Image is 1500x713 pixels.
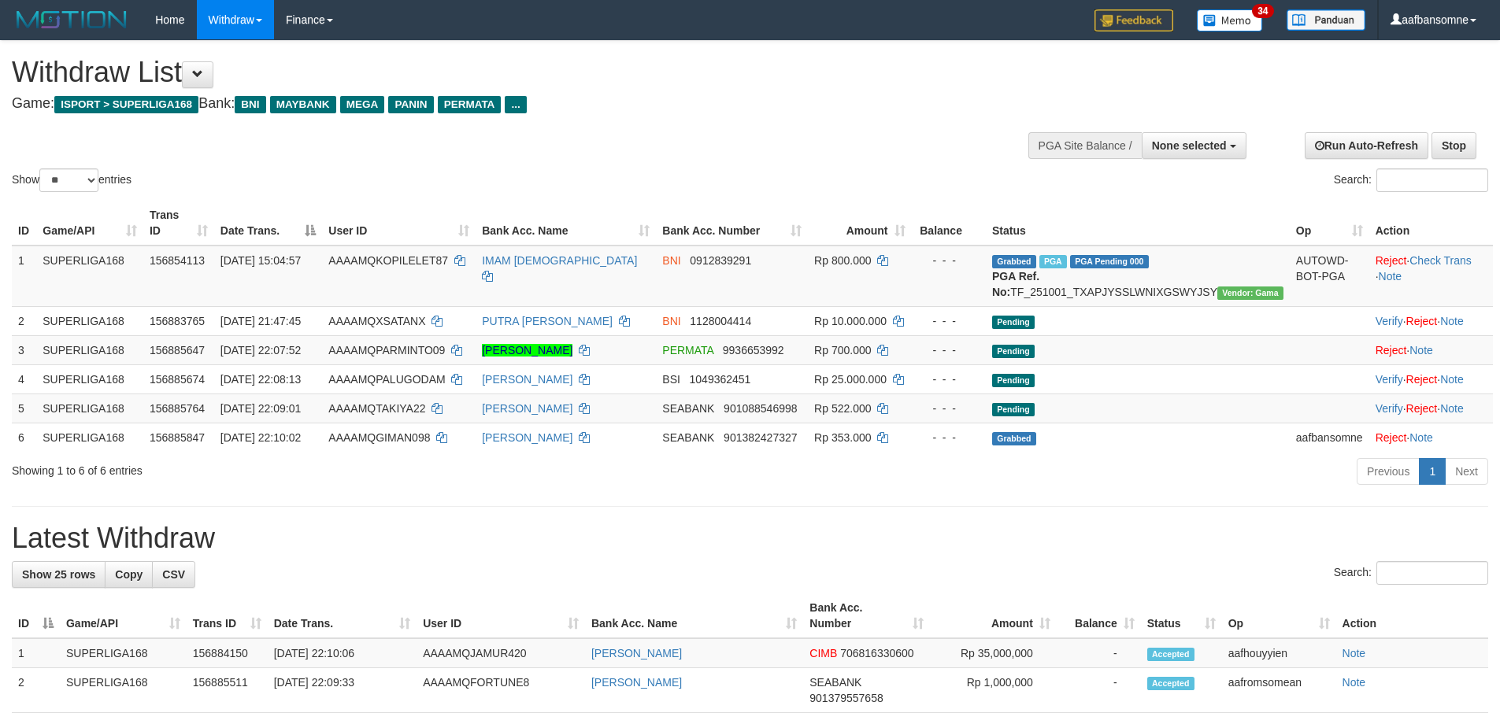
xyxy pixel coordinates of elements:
td: SUPERLIGA168 [36,364,143,393]
a: Previous [1357,458,1420,485]
span: Vendor URL: https://trx31.1velocity.biz [1217,286,1283,300]
span: Copy 9936653992 to clipboard [723,344,784,356]
a: Check Trans [1409,254,1472,267]
span: [DATE] 22:10:02 [220,431,301,444]
td: SUPERLIGA168 [36,335,143,364]
span: Rp 522.000 [814,402,871,415]
td: · · [1369,364,1493,393]
a: [PERSON_NAME] [482,431,572,444]
h1: Latest Withdraw [12,523,1488,554]
span: 34 [1252,4,1273,18]
td: 5 [12,393,36,423]
th: Trans ID: activate to sort column ascending [187,593,268,638]
td: AAAAMQFORTUNE8 [417,668,585,713]
span: CSV [162,568,185,581]
a: Stop [1431,132,1476,159]
select: Showentries [39,168,98,192]
td: AAAAMQJAMUR420 [417,638,585,668]
span: AAAAMQGIMAN098 [328,431,430,444]
td: 6 [12,423,36,452]
span: Copy 901382427327 to clipboard [724,431,797,444]
span: [DATE] 21:47:45 [220,315,301,327]
div: Showing 1 to 6 of 6 entries [12,456,613,478]
th: Status: activate to sort column ascending [1141,593,1222,638]
td: SUPERLIGA168 [36,393,143,423]
div: PGA Site Balance / [1028,132,1142,159]
th: Status [986,201,1290,246]
a: IMAM [DEMOGRAPHIC_DATA] [482,254,637,267]
th: Op: activate to sort column ascending [1222,593,1336,638]
h4: Game: Bank: [12,96,984,112]
td: 2 [12,668,60,713]
td: 156885511 [187,668,268,713]
th: Bank Acc. Name: activate to sort column ascending [476,201,656,246]
span: PGA Pending [1070,255,1149,268]
span: Grabbed [992,432,1036,445]
span: Rp 10.000.000 [814,315,887,327]
span: PERMATA [438,96,502,113]
span: MAYBANK [270,96,336,113]
a: 1 [1419,458,1446,485]
th: Balance: activate to sort column ascending [1057,593,1141,638]
a: Reject [1376,254,1407,267]
a: Reject [1406,402,1438,415]
th: Bank Acc. Number: activate to sort column ascending [656,201,808,246]
span: ... [505,96,526,113]
a: Verify [1376,373,1403,386]
input: Search: [1376,561,1488,585]
a: Copy [105,561,153,588]
span: 156885647 [150,344,205,356]
a: Show 25 rows [12,561,106,588]
th: Trans ID: activate to sort column ascending [143,201,214,246]
td: - [1057,638,1141,668]
img: panduan.png [1287,9,1365,31]
span: PANIN [388,96,433,113]
a: [PERSON_NAME] [591,676,682,689]
div: - - - [918,430,980,445]
td: aafbansomne [1290,423,1369,452]
a: Next [1445,458,1488,485]
td: SUPERLIGA168 [60,638,187,668]
td: aafhouyyien [1222,638,1336,668]
label: Show entries [12,168,131,192]
span: AAAAMQTAKIYA22 [328,402,425,415]
a: PUTRA [PERSON_NAME] [482,315,613,327]
td: Rp 35,000,000 [930,638,1057,668]
th: ID [12,201,36,246]
th: Date Trans.: activate to sort column descending [214,201,323,246]
span: None selected [1152,139,1227,152]
span: 156883765 [150,315,205,327]
td: - [1057,668,1141,713]
a: [PERSON_NAME] [482,344,572,356]
span: BSI [662,373,680,386]
img: Button%20Memo.svg [1197,9,1263,31]
span: BNI [235,96,265,113]
span: AAAAMQXSATANX [328,315,425,327]
span: 156885674 [150,373,205,386]
h1: Withdraw List [12,57,984,88]
span: [DATE] 22:07:52 [220,344,301,356]
div: - - - [918,401,980,416]
td: · [1369,423,1493,452]
label: Search: [1334,168,1488,192]
span: SEABANK [662,431,714,444]
th: User ID: activate to sort column ascending [322,201,476,246]
a: Verify [1376,402,1403,415]
span: Accepted [1147,677,1194,690]
td: 156884150 [187,638,268,668]
a: Note [1440,402,1464,415]
div: - - - [918,342,980,358]
th: Game/API: activate to sort column ascending [60,593,187,638]
td: 3 [12,335,36,364]
td: · · [1369,306,1493,335]
button: None selected [1142,132,1246,159]
span: [DATE] 22:09:01 [220,402,301,415]
img: Feedback.jpg [1094,9,1173,31]
td: aafromsomean [1222,668,1336,713]
span: Grabbed [992,255,1036,268]
a: CSV [152,561,195,588]
img: MOTION_logo.png [12,8,131,31]
td: Rp 1,000,000 [930,668,1057,713]
span: Pending [992,374,1035,387]
span: Rp 800.000 [814,254,871,267]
